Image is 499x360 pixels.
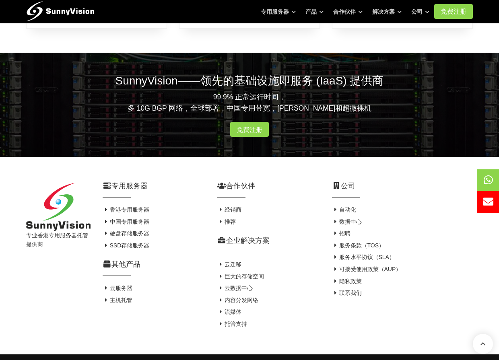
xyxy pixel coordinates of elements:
font: 可接受使用政策（AUP） [339,266,402,272]
font: 自动化 [339,206,356,213]
font: 云服务器 [110,285,132,291]
a: 联系我们 [332,290,362,296]
font: 托管支持 [225,321,247,327]
a: 产品 [305,4,324,19]
a: 免费注册 [434,4,473,19]
a: 数据中心 [332,218,362,225]
font: 解决方案 [372,8,395,15]
a: 内容分发网络 [217,297,258,303]
font: 免费注册 [237,126,262,133]
font: SunnyVision——领先的基础设施即服务 (IaaS) 提供商 [115,74,384,87]
font: 服务水平协议（SLA） [339,254,395,260]
font: 招聘 [339,230,351,237]
a: 流媒体 [217,309,241,315]
font: 合作伙伴 [226,182,255,190]
a: 免费注册 [230,122,269,137]
font: 其他产品 [111,260,140,268]
a: 云服务器 [103,285,132,291]
font: 隐私政策 [339,278,362,284]
a: 专用服务器 [261,4,296,19]
a: 自动化 [332,206,356,213]
a: 云数据中心 [217,285,253,291]
font: 99.9% 正常运行时间， [213,93,286,101]
font: 专用服务器 [261,8,289,15]
font: 云数据中心 [225,285,253,291]
a: SSD存储服务器 [103,242,149,249]
font: 香港专用服务器 [110,206,149,213]
a: 中国专用服务器 [103,218,149,225]
font: 巨大的存储空间 [225,273,264,280]
a: 服务条款（TOS） [332,242,384,249]
img: 阳光威视有限公司 [26,183,91,231]
font: 公司 [411,8,423,15]
font: 合作伙伴 [333,8,356,15]
font: 流媒体 [225,309,241,315]
a: 香港专用服务器 [103,206,149,213]
a: 公司 [411,4,429,19]
a: 解决方案 [372,4,402,19]
a: 经销商 [217,206,241,213]
a: 硬盘存储服务器 [103,230,149,237]
font: 联系我们 [339,290,362,296]
font: SSD存储服务器 [110,242,150,249]
font: 中国专用服务器 [110,218,149,225]
font: 云迁移 [225,261,241,267]
font: 服务条款（TOS） [339,242,385,249]
a: 推荐 [217,218,236,225]
font: 硬盘存储服务器 [110,230,149,237]
font: 产品 [305,8,317,15]
font: 免费注册 [441,8,466,15]
a: 托管支持 [217,321,247,327]
font: 专用服务器 [111,182,148,190]
font: 多 10G BGP 网络，全球部署，中国专用带宽，[PERSON_NAME]和超微裸机 [128,104,371,112]
font: 推荐 [225,218,236,225]
a: 合作伙伴 [333,4,363,19]
a: 云迁移 [217,261,241,267]
a: 服务水平协议（SLA） [332,254,395,260]
a: 招聘 [332,230,351,237]
a: 巨大的存储空间 [217,273,264,280]
font: 数据中心 [339,218,362,225]
a: 可接受使用政策（AUP） [332,266,401,272]
font: 主机托管 [110,297,132,303]
font: 经销商 [225,206,241,213]
font: 专业香港专用服务器托管提供商 [26,232,88,247]
font: 公司 [341,182,355,190]
font: 企业解决方案 [226,237,270,245]
font: 内容分发网络 [225,297,258,303]
a: 主机托管 [103,297,132,303]
a: 隐私政策 [332,278,362,284]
